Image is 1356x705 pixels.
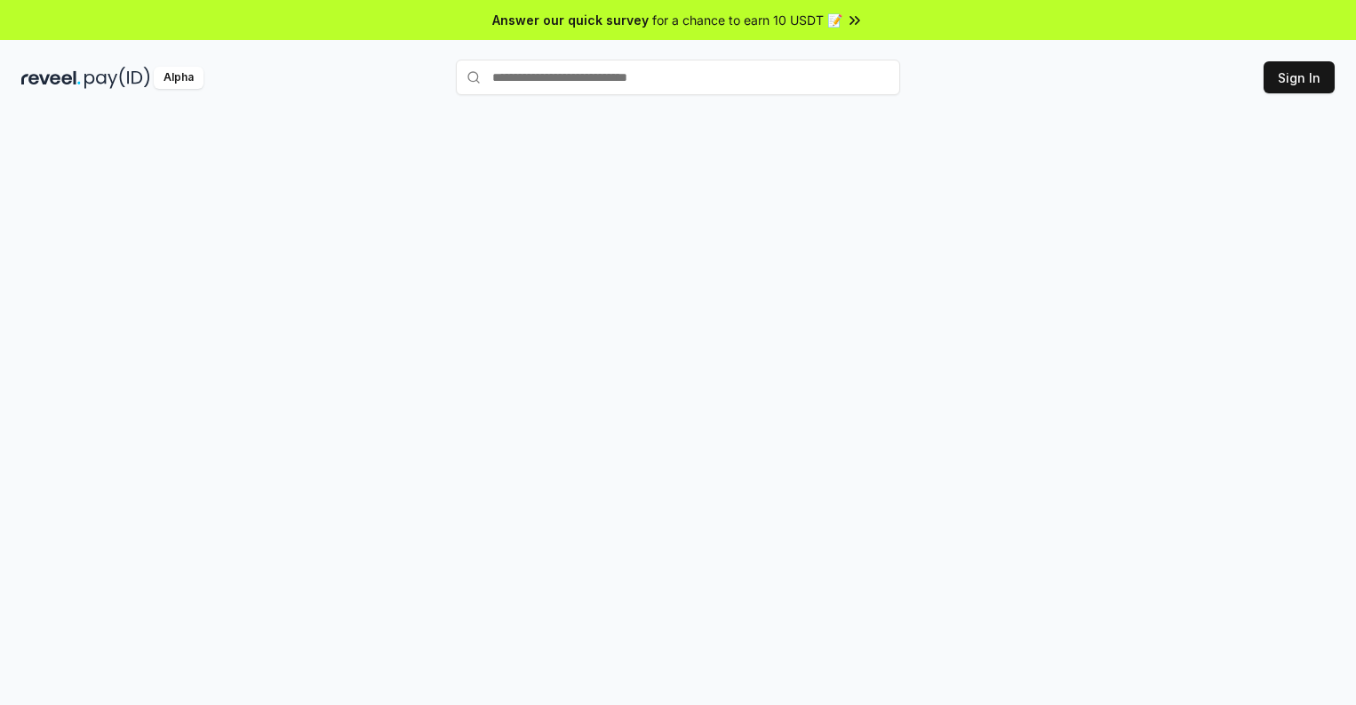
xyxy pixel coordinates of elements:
[492,11,649,29] span: Answer our quick survey
[1264,61,1335,93] button: Sign In
[84,67,150,89] img: pay_id
[652,11,842,29] span: for a chance to earn 10 USDT 📝
[154,67,203,89] div: Alpha
[21,67,81,89] img: reveel_dark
